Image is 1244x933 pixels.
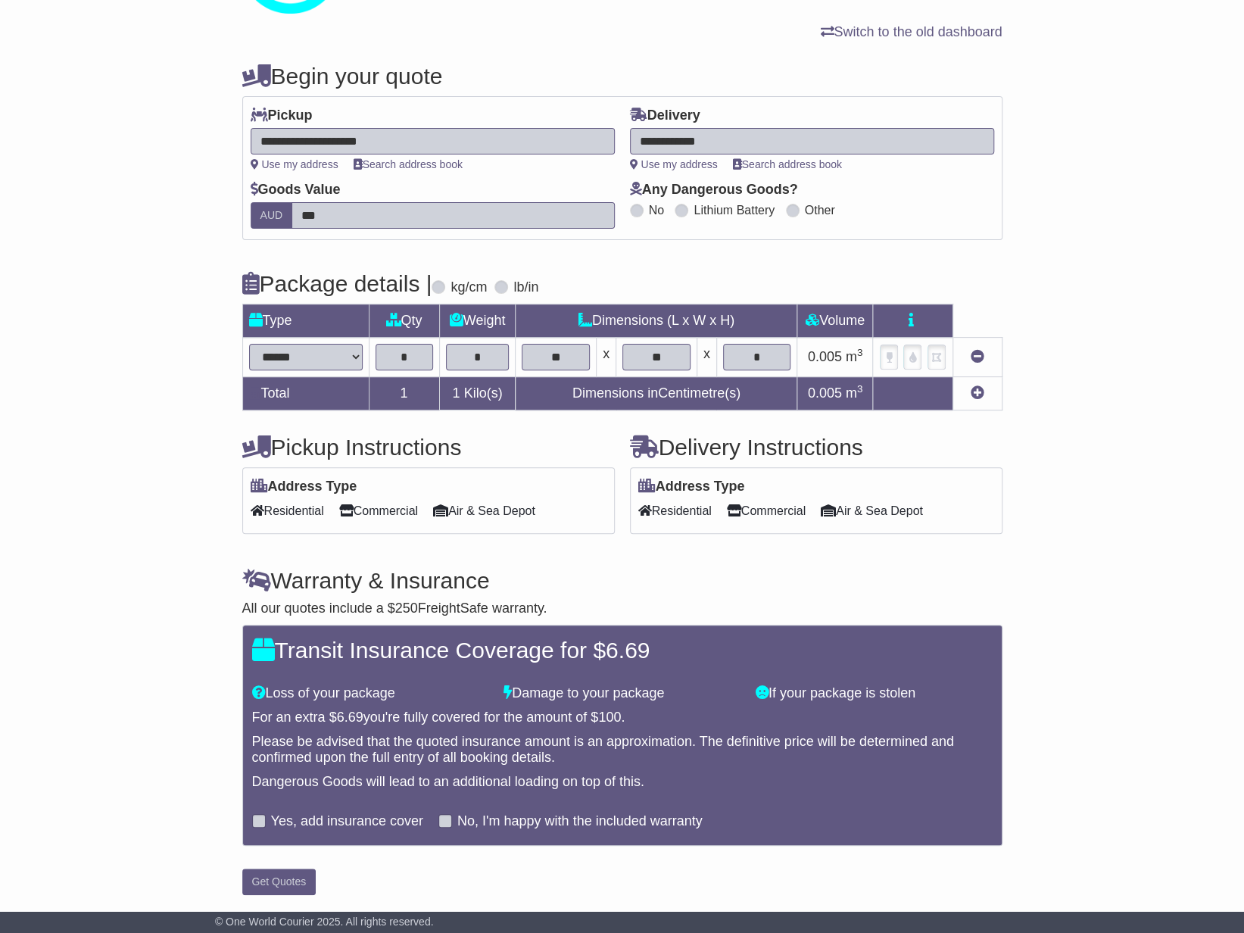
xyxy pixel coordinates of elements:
td: Dimensions in Centimetre(s) [516,377,797,410]
span: 0.005 [808,385,842,401]
span: Air & Sea Depot [821,499,923,523]
span: 6.69 [337,710,363,725]
h4: Begin your quote [242,64,1002,89]
h4: Transit Insurance Coverage for $ [252,638,993,663]
label: Pickup [251,108,313,124]
label: kg/cm [451,279,487,296]
div: If your package is stolen [748,685,1000,702]
td: Dimensions (L x W x H) [516,304,797,338]
label: Delivery [630,108,700,124]
label: Lithium Battery [694,203,775,217]
label: Address Type [251,479,357,495]
a: Remove this item [971,349,984,364]
div: Please be advised that the quoted insurance amount is an approximation. The definitive price will... [252,734,993,766]
div: Damage to your package [496,685,748,702]
label: AUD [251,202,293,229]
span: 250 [395,601,418,616]
label: Yes, add insurance cover [271,813,423,830]
h4: Package details | [242,271,432,296]
td: Kilo(s) [439,377,516,410]
td: x [597,338,616,377]
span: Commercial [727,499,806,523]
h4: Warranty & Insurance [242,568,1002,593]
h4: Pickup Instructions [242,435,615,460]
div: Loss of your package [245,685,497,702]
label: Other [805,203,835,217]
span: © One World Courier 2025. All rights reserved. [215,916,434,928]
span: 100 [598,710,621,725]
sup: 3 [857,383,863,395]
span: 6.69 [606,638,650,663]
label: No, I'm happy with the included warranty [457,813,703,830]
a: Use my address [630,158,718,170]
label: lb/in [513,279,538,296]
td: x [697,338,716,377]
span: Commercial [339,499,418,523]
a: Use my address [251,158,338,170]
div: All our quotes include a $ FreightSafe warranty. [242,601,1002,617]
button: Get Quotes [242,869,316,895]
a: Add new item [971,385,984,401]
span: m [846,349,863,364]
td: Type [242,304,369,338]
div: Dangerous Goods will lead to an additional loading on top of this. [252,774,993,791]
td: Volume [797,304,873,338]
span: Air & Sea Depot [433,499,535,523]
a: Search address book [354,158,463,170]
label: No [649,203,664,217]
span: Residential [251,499,324,523]
div: For an extra $ you're fully covered for the amount of $ . [252,710,993,726]
a: Search address book [733,158,842,170]
td: 1 [369,377,439,410]
label: Address Type [638,479,745,495]
td: Qty [369,304,439,338]
td: Total [242,377,369,410]
label: Any Dangerous Goods? [630,182,798,198]
label: Goods Value [251,182,341,198]
span: Residential [638,499,712,523]
h4: Delivery Instructions [630,435,1002,460]
span: 1 [452,385,460,401]
sup: 3 [857,347,863,358]
td: Weight [439,304,516,338]
span: m [846,385,863,401]
a: Switch to the old dashboard [820,24,1002,39]
span: 0.005 [808,349,842,364]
